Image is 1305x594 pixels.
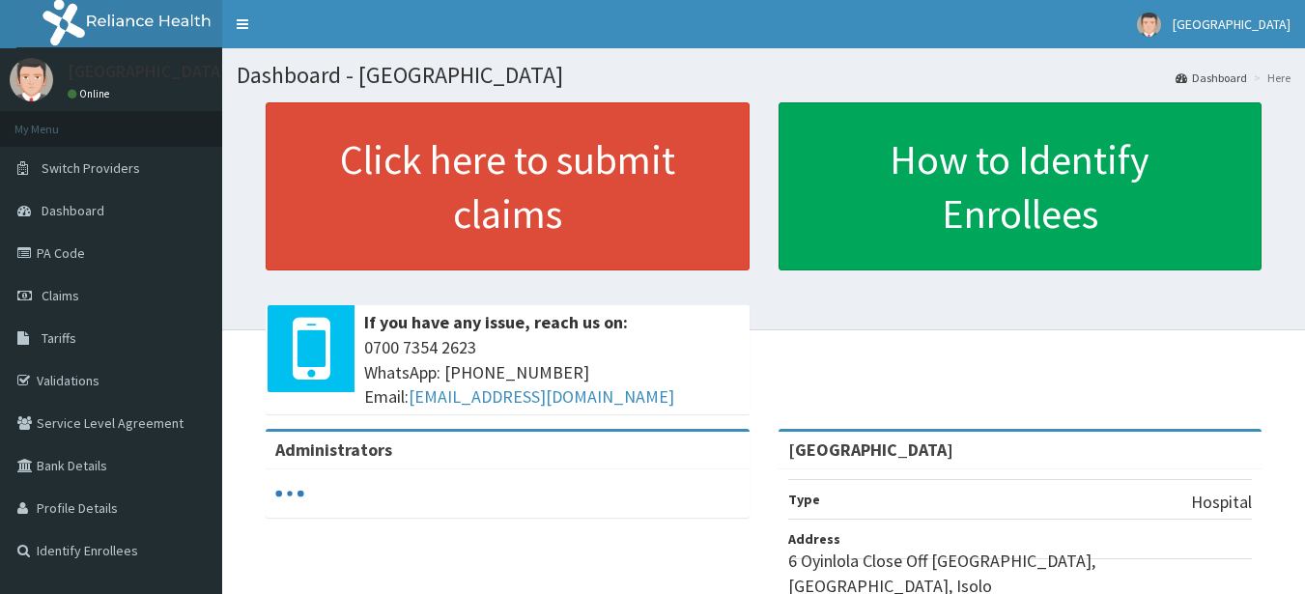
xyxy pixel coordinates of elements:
[275,438,392,461] b: Administrators
[42,287,79,304] span: Claims
[266,102,750,270] a: Click here to submit claims
[68,63,227,80] p: [GEOGRAPHIC_DATA]
[68,87,114,100] a: Online
[1191,490,1252,515] p: Hospital
[1249,70,1291,86] li: Here
[1176,70,1247,86] a: Dashboard
[42,329,76,347] span: Tariffs
[364,311,628,333] b: If you have any issue, reach us on:
[364,335,740,410] span: 0700 7354 2623 WhatsApp: [PHONE_NUMBER] Email:
[788,491,820,508] b: Type
[788,530,840,548] b: Address
[1173,15,1291,33] span: [GEOGRAPHIC_DATA]
[409,385,674,408] a: [EMAIL_ADDRESS][DOMAIN_NAME]
[42,159,140,177] span: Switch Providers
[788,438,953,461] strong: [GEOGRAPHIC_DATA]
[42,202,104,219] span: Dashboard
[779,102,1262,270] a: How to Identify Enrollees
[237,63,1291,88] h1: Dashboard - [GEOGRAPHIC_DATA]
[10,58,53,101] img: User Image
[275,479,304,508] svg: audio-loading
[1137,13,1161,37] img: User Image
